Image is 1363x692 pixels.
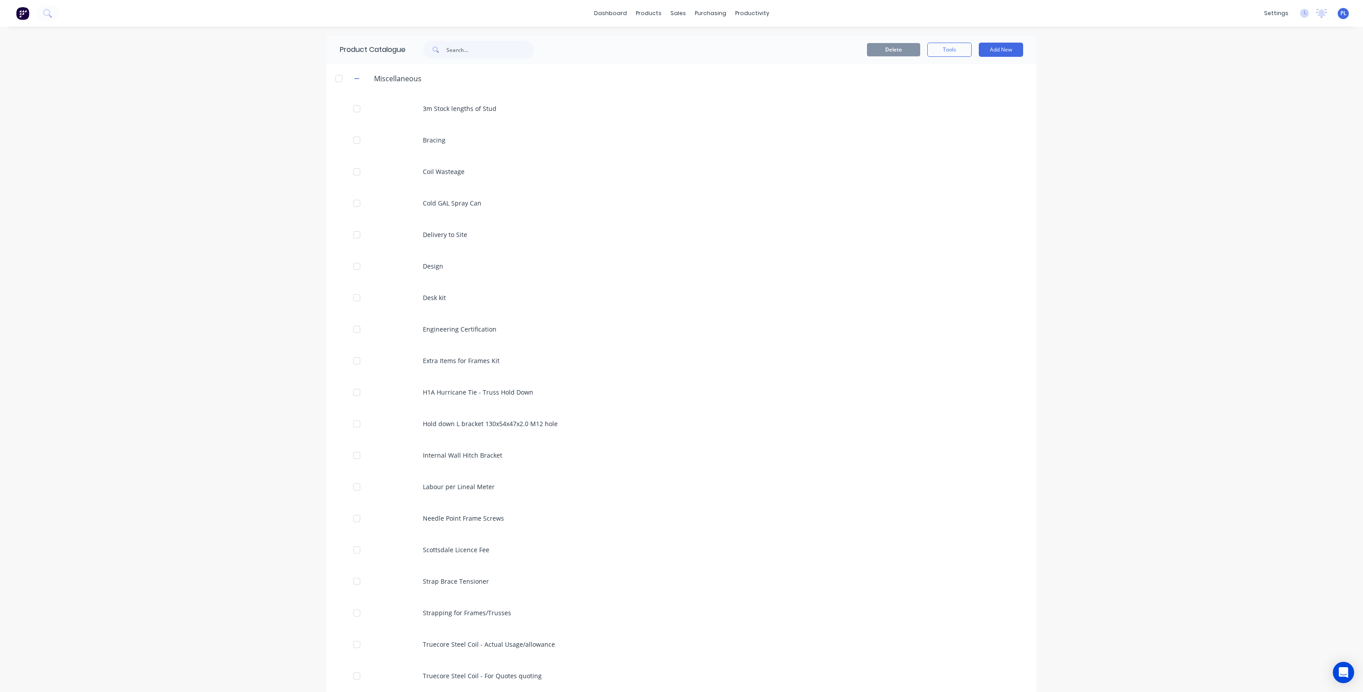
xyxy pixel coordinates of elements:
[666,7,690,20] div: sales
[327,471,1036,502] div: Labour per Lineal Meter
[367,73,429,84] div: Miscellaneous
[327,660,1036,692] div: Truecore Steel Coil - For Quotes quoting
[327,439,1036,471] div: Internal Wall Hitch Bracket
[731,7,774,20] div: productivity
[327,282,1036,313] div: Desk kit
[446,41,534,59] input: Search...
[327,219,1036,250] div: Delivery to Site
[590,7,631,20] a: dashboard
[979,43,1023,57] button: Add New
[631,7,666,20] div: products
[327,124,1036,156] div: Bracing
[927,43,972,57] button: Tools
[327,156,1036,187] div: Coil Wasteage
[327,376,1036,408] div: H1A Hurricane Tie - Truss Hold Down
[327,187,1036,219] div: Cold GAL Spray Can
[327,408,1036,439] div: Hold down L bracket 130x54x47x2.0 M12 hole
[1333,662,1354,683] div: Open Intercom Messenger
[327,629,1036,660] div: Truecore Steel Coil - Actual Usage/allowance
[1260,7,1293,20] div: settings
[327,534,1036,565] div: Scottsdale Licence Fee
[1340,9,1347,17] span: PL
[690,7,731,20] div: purchasing
[327,313,1036,345] div: Engineering Certification
[327,565,1036,597] div: Strap Brace Tensioner
[327,93,1036,124] div: 3m Stock lengths of Stud
[327,36,406,64] div: Product Catalogue
[327,250,1036,282] div: Design
[867,43,920,56] button: Delete
[327,502,1036,534] div: Needle Point Frame Screws
[327,597,1036,629] div: Strapping for Frames/Trusses
[327,345,1036,376] div: Extra Items for Frames Kit
[16,7,29,20] img: Factory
